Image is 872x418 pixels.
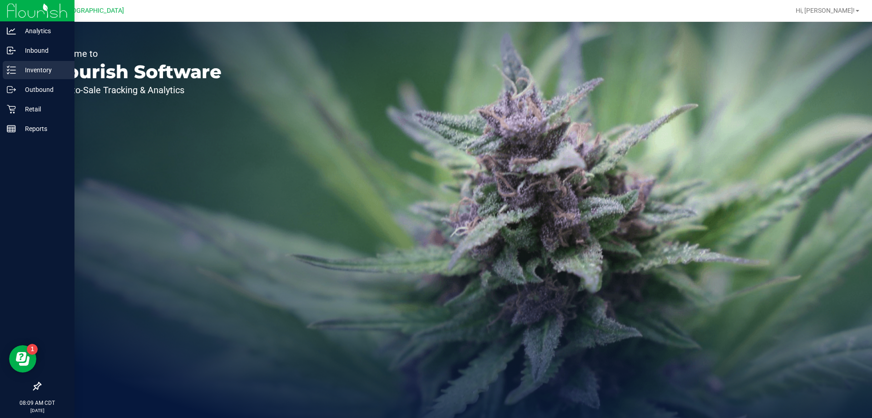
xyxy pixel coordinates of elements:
[49,86,222,95] p: Seed-to-Sale Tracking & Analytics
[16,45,70,56] p: Inbound
[27,344,38,355] iframe: Resource center unread badge
[16,84,70,95] p: Outbound
[49,49,222,58] p: Welcome to
[7,65,16,75] inline-svg: Inventory
[7,124,16,133] inline-svg: Reports
[4,399,70,407] p: 08:09 AM CDT
[16,123,70,134] p: Reports
[62,7,124,15] span: [GEOGRAPHIC_DATA]
[49,63,222,81] p: Flourish Software
[9,345,36,373] iframe: Resource center
[16,104,70,115] p: Retail
[7,105,16,114] inline-svg: Retail
[796,7,855,14] span: Hi, [PERSON_NAME]!
[16,65,70,76] p: Inventory
[16,25,70,36] p: Analytics
[7,85,16,94] inline-svg: Outbound
[7,26,16,35] inline-svg: Analytics
[7,46,16,55] inline-svg: Inbound
[4,407,70,414] p: [DATE]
